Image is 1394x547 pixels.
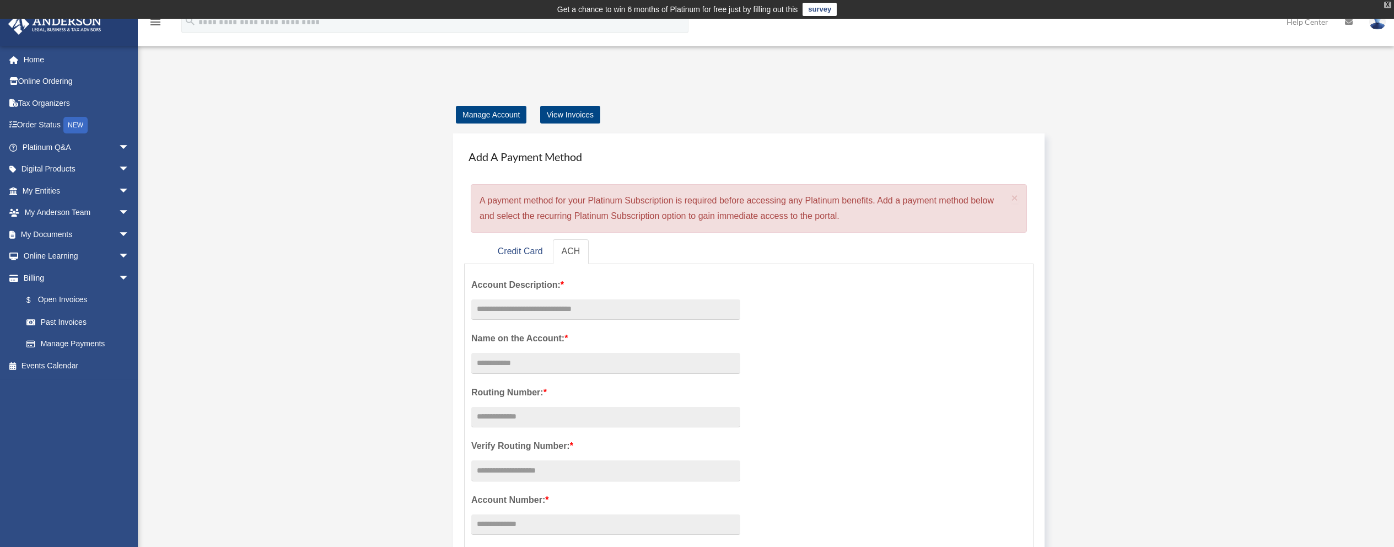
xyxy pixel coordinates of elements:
a: ACH [553,239,589,264]
label: Routing Number: [471,385,740,400]
a: View Invoices [540,106,600,124]
a: Platinum Q&Aarrow_drop_down [8,136,146,158]
a: Online Ordering [8,71,146,93]
h4: Add A Payment Method [464,144,1034,169]
span: arrow_drop_down [119,245,141,268]
a: My Anderson Teamarrow_drop_down [8,202,146,224]
div: A payment method for your Platinum Subscription is required before accessing any Platinum benefit... [471,184,1027,233]
span: arrow_drop_down [119,136,141,159]
div: close [1384,2,1391,8]
label: Name on the Account: [471,331,740,346]
span: arrow_drop_down [119,180,141,202]
a: Credit Card [489,239,552,264]
span: arrow_drop_down [119,267,141,289]
a: Home [8,49,146,71]
label: Account Description: [471,277,740,293]
img: Anderson Advisors Platinum Portal [5,13,105,35]
span: arrow_drop_down [119,223,141,246]
a: Digital Productsarrow_drop_down [8,158,146,180]
a: My Entitiesarrow_drop_down [8,180,146,202]
a: Billingarrow_drop_down [8,267,146,289]
a: $Open Invoices [15,289,146,312]
span: arrow_drop_down [119,202,141,224]
a: survey [803,3,837,16]
a: Order StatusNEW [8,114,146,137]
label: Account Number: [471,492,740,508]
div: NEW [63,117,88,133]
span: × [1011,191,1019,204]
img: User Pic [1369,14,1386,30]
a: Manage Account [456,106,526,124]
span: $ [33,293,38,307]
a: Tax Organizers [8,92,146,114]
a: My Documentsarrow_drop_down [8,223,146,245]
div: Get a chance to win 6 months of Platinum for free just by filling out this [557,3,798,16]
a: Manage Payments [15,333,141,355]
span: arrow_drop_down [119,158,141,181]
button: Close [1011,192,1019,203]
i: menu [149,15,162,29]
a: Past Invoices [15,311,146,333]
a: Online Learningarrow_drop_down [8,245,146,267]
a: Events Calendar [8,355,146,377]
a: menu [149,19,162,29]
label: Verify Routing Number: [471,438,740,454]
i: search [184,15,196,27]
